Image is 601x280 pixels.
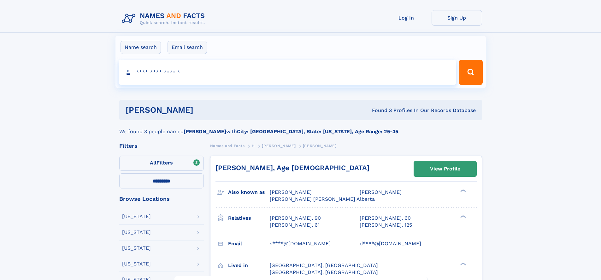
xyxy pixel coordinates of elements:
[237,128,398,134] b: City: [GEOGRAPHIC_DATA], State: [US_STATE], Age Range: 25-35
[303,144,337,148] span: [PERSON_NAME]
[215,164,369,172] a: [PERSON_NAME], Age [DEMOGRAPHIC_DATA]
[430,162,460,176] div: View Profile
[283,107,476,114] div: Found 3 Profiles In Our Records Database
[210,142,245,150] a: Names and Facts
[122,214,151,219] div: [US_STATE]
[270,222,320,229] a: [PERSON_NAME], 61
[119,156,204,171] label: Filters
[270,262,378,268] span: [GEOGRAPHIC_DATA], [GEOGRAPHIC_DATA]
[126,106,283,114] h1: [PERSON_NAME]
[228,260,270,271] h3: Lived in
[360,215,411,222] a: [PERSON_NAME], 60
[270,269,378,275] span: [GEOGRAPHIC_DATA], [GEOGRAPHIC_DATA]
[119,10,210,27] img: Logo Names and Facts
[432,10,482,26] a: Sign Up
[168,41,207,54] label: Email search
[270,215,321,222] a: [PERSON_NAME], 90
[122,230,151,235] div: [US_STATE]
[270,196,375,202] span: [PERSON_NAME] [PERSON_NAME] Alberta
[360,189,402,195] span: [PERSON_NAME]
[121,41,161,54] label: Name search
[122,246,151,251] div: [US_STATE]
[119,143,204,149] div: Filters
[252,142,255,150] a: H
[262,144,296,148] span: [PERSON_NAME]
[360,222,412,229] a: [PERSON_NAME], 125
[150,160,156,166] span: All
[119,60,457,85] input: search input
[459,214,466,218] div: ❯
[270,189,312,195] span: [PERSON_NAME]
[228,213,270,223] h3: Relatives
[184,128,226,134] b: [PERSON_NAME]
[228,238,270,249] h3: Email
[459,189,466,193] div: ❯
[459,60,482,85] button: Search Button
[381,10,432,26] a: Log In
[459,262,466,266] div: ❯
[119,196,204,202] div: Browse Locations
[228,187,270,198] h3: Also known as
[122,261,151,266] div: [US_STATE]
[252,144,255,148] span: H
[262,142,296,150] a: [PERSON_NAME]
[119,120,482,135] div: We found 3 people named with .
[414,161,476,176] a: View Profile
